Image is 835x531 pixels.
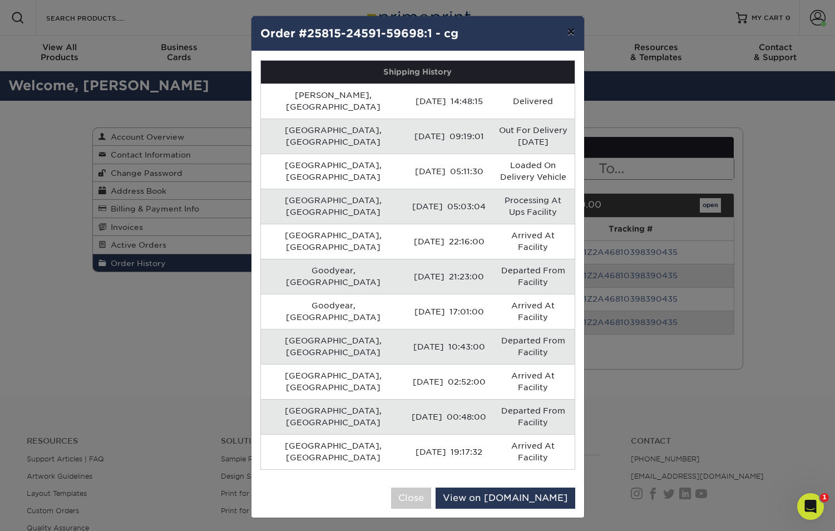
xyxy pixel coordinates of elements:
[820,493,829,502] span: 1
[492,364,575,399] td: Arrived At Facility
[558,16,584,47] button: ×
[436,488,575,509] a: View on [DOMAIN_NAME]
[261,154,407,189] td: [GEOGRAPHIC_DATA], [GEOGRAPHIC_DATA]
[261,224,407,259] td: [GEOGRAPHIC_DATA], [GEOGRAPHIC_DATA]
[406,434,492,469] td: [DATE] 19:17:32
[492,259,575,294] td: Departed From Facility
[492,224,575,259] td: Arrived At Facility
[261,189,407,224] td: [GEOGRAPHIC_DATA], [GEOGRAPHIC_DATA]
[406,399,492,434] td: [DATE] 00:48:00
[261,119,407,154] td: [GEOGRAPHIC_DATA], [GEOGRAPHIC_DATA]
[406,154,492,189] td: [DATE] 05:11:30
[261,399,407,434] td: [GEOGRAPHIC_DATA], [GEOGRAPHIC_DATA]
[406,189,492,224] td: [DATE] 05:03:04
[261,329,407,364] td: [GEOGRAPHIC_DATA], [GEOGRAPHIC_DATA]
[261,294,407,329] td: Goodyear, [GEOGRAPHIC_DATA]
[261,61,575,83] th: Shipping History
[261,83,407,119] td: [PERSON_NAME], [GEOGRAPHIC_DATA]
[406,329,492,364] td: [DATE] 10:43:00
[261,434,407,469] td: [GEOGRAPHIC_DATA], [GEOGRAPHIC_DATA]
[492,154,575,189] td: Loaded On Delivery Vehicle
[797,493,824,520] iframe: Intercom live chat
[406,119,492,154] td: [DATE] 09:19:01
[261,259,407,294] td: Goodyear, [GEOGRAPHIC_DATA]
[406,294,492,329] td: [DATE] 17:01:00
[406,83,492,119] td: [DATE] 14:48:15
[492,399,575,434] td: Departed From Facility
[492,189,575,224] td: Processing At Ups Facility
[492,434,575,469] td: Arrived At Facility
[406,224,492,259] td: [DATE] 22:16:00
[492,83,575,119] td: Delivered
[492,294,575,329] td: Arrived At Facility
[260,25,575,42] h4: Order #25815-24591-59698:1 - cg
[261,364,407,399] td: [GEOGRAPHIC_DATA], [GEOGRAPHIC_DATA]
[406,259,492,294] td: [DATE] 21:23:00
[406,364,492,399] td: [DATE] 02:52:00
[492,119,575,154] td: Out For Delivery [DATE]
[391,488,431,509] button: Close
[492,329,575,364] td: Departed From Facility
